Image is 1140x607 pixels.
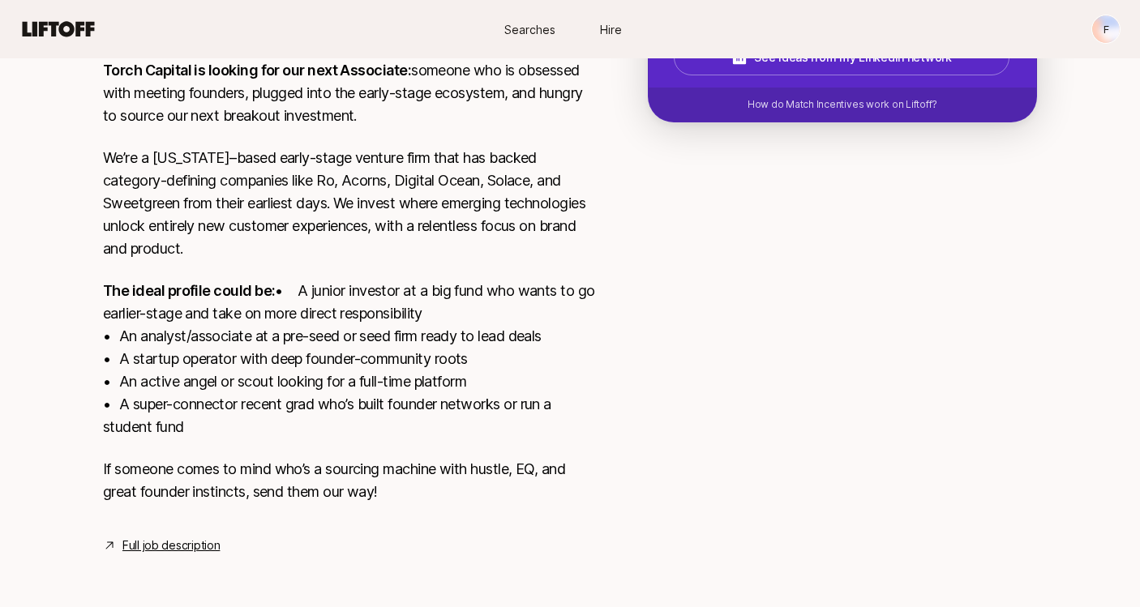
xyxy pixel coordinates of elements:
p: We’re a [US_STATE]–based early-stage venture firm that has backed category-defining companies lik... [103,147,596,260]
p: If someone comes to mind who’s a sourcing machine with hustle, EQ, and great founder instincts, s... [103,458,596,503]
p: someone who is obsessed with meeting founders, plugged into the early-stage ecosystem, and hungry... [103,59,596,127]
a: Searches [489,15,570,45]
p: • A junior investor at a big fund who wants to go earlier-stage and take on more direct responsib... [103,280,596,438]
a: Hire [570,15,651,45]
strong: Torch Capital is looking for our next Associate: [103,62,411,79]
a: Full job description [122,536,220,555]
span: Searches [504,21,555,38]
p: F [1104,19,1109,39]
span: Hire [600,21,622,38]
strong: The ideal profile could be: [103,282,275,299]
p: How do Match Incentives work on Liftoff? [748,97,937,112]
button: F [1091,15,1121,44]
